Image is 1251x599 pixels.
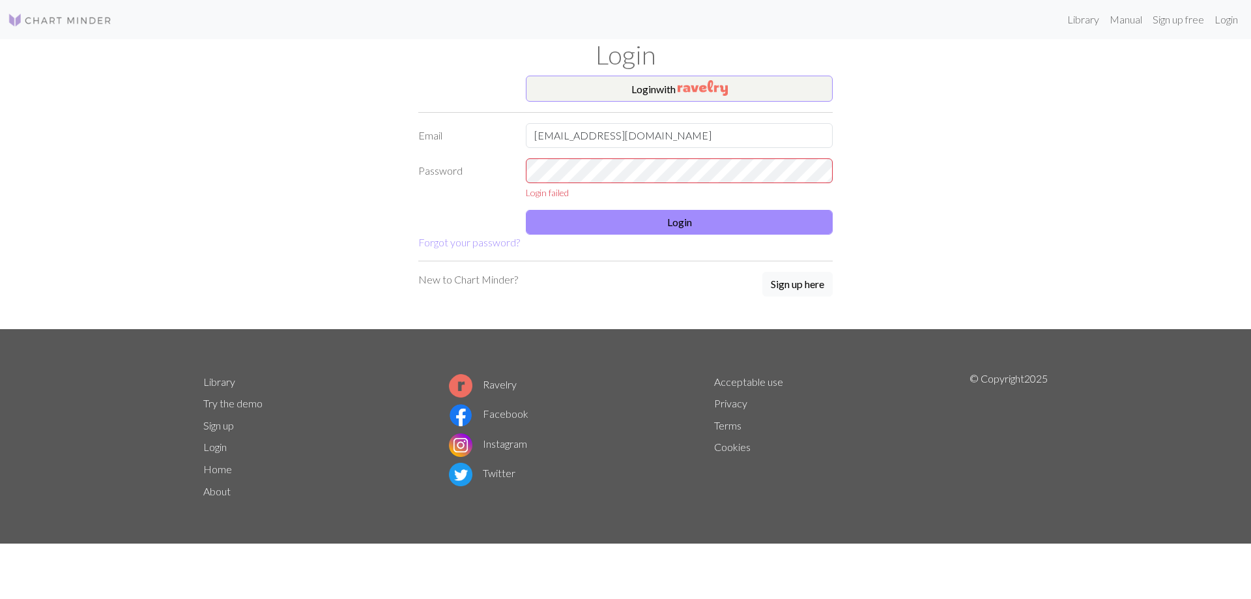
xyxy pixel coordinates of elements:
img: Ravelry logo [449,374,472,398]
h1: Login [195,39,1056,70]
img: Facebook logo [449,403,472,427]
img: Twitter logo [449,463,472,486]
a: Try the demo [203,397,263,409]
a: Forgot your password? [418,236,520,248]
a: Facebook [449,407,528,420]
a: Cookies [714,441,751,453]
a: Library [203,375,235,388]
button: Sign up here [762,272,833,297]
a: Sign up free [1147,7,1209,33]
a: Manual [1104,7,1147,33]
a: Ravelry [449,378,517,390]
p: © Copyright 2025 [970,371,1048,503]
a: Home [203,463,232,475]
a: Sign up [203,419,234,431]
a: Instagram [449,437,527,450]
a: Login [1209,7,1243,33]
a: Privacy [714,397,747,409]
label: Password [410,158,518,199]
p: New to Chart Minder? [418,272,518,287]
img: Instagram logo [449,433,472,457]
a: Login [203,441,227,453]
label: Email [410,123,518,148]
a: About [203,485,231,497]
button: Login [526,210,833,235]
button: Loginwith [526,76,833,102]
a: Twitter [449,467,515,479]
div: Login failed [526,186,833,199]
img: Logo [8,12,112,28]
img: Ravelry [678,80,728,96]
a: Library [1062,7,1104,33]
a: Acceptable use [714,375,783,388]
a: Terms [714,419,741,431]
a: Sign up here [762,272,833,298]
